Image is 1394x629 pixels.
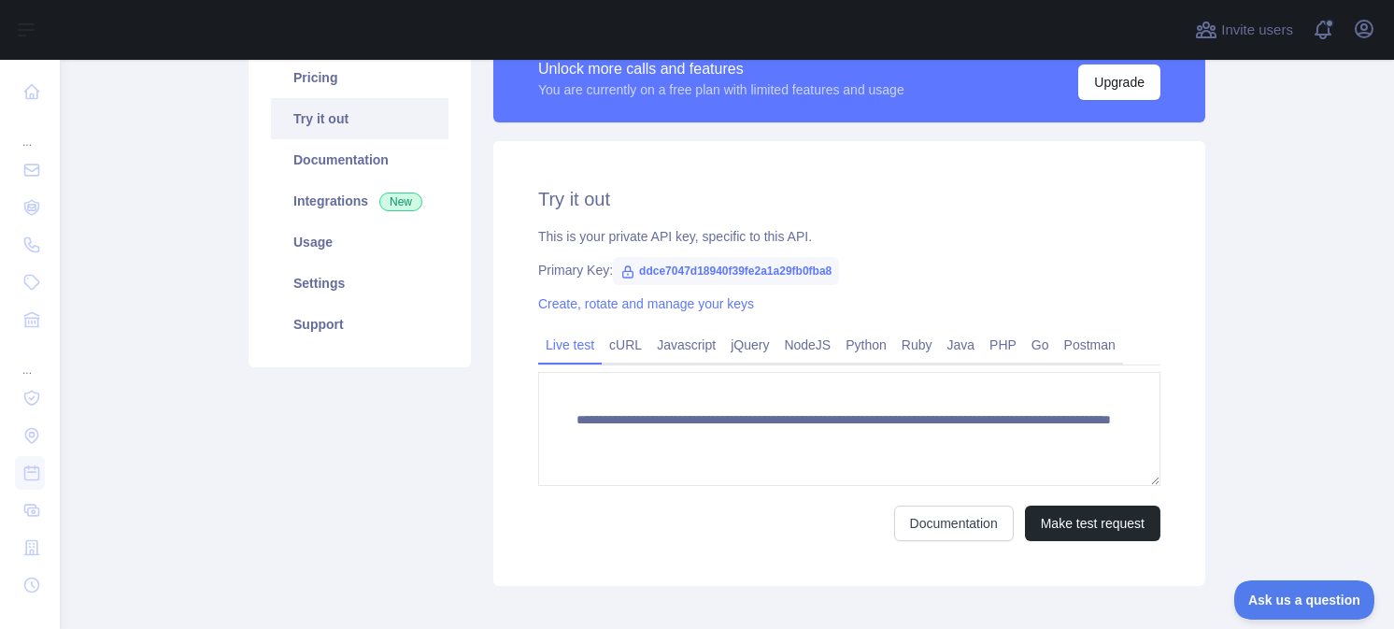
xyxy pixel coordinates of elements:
div: ... [15,340,45,378]
a: PHP [982,330,1024,360]
a: Create, rotate and manage your keys [538,296,754,311]
a: Python [838,330,894,360]
h2: Try it out [538,186,1160,212]
div: Unlock more calls and features [538,58,904,80]
a: Documentation [894,506,1014,541]
a: Go [1024,330,1057,360]
div: This is your private API key, specific to this API. [538,227,1160,246]
span: Invite users [1221,20,1293,41]
a: Usage [271,222,448,263]
a: Postman [1057,330,1123,360]
a: Javascript [649,330,723,360]
a: Live test [538,330,602,360]
a: Pricing [271,57,448,98]
div: You are currently on a free plan with limited features and usage [538,80,904,99]
button: Make test request [1025,506,1160,541]
a: Settings [271,263,448,304]
a: Try it out [271,98,448,139]
span: New [379,193,422,211]
button: Invite users [1191,15,1297,45]
span: ddce7047d18940f39fe2a1a29fb0fba8 [613,257,839,285]
a: jQuery [723,330,776,360]
a: Support [271,304,448,345]
div: Primary Key: [538,261,1160,279]
a: Integrations New [271,180,448,222]
a: NodeJS [776,330,838,360]
div: ... [15,112,45,150]
button: Upgrade [1078,64,1160,100]
iframe: Toggle Customer Support [1234,580,1375,620]
a: Ruby [894,330,940,360]
a: Java [940,330,983,360]
a: Documentation [271,139,448,180]
a: cURL [602,330,649,360]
